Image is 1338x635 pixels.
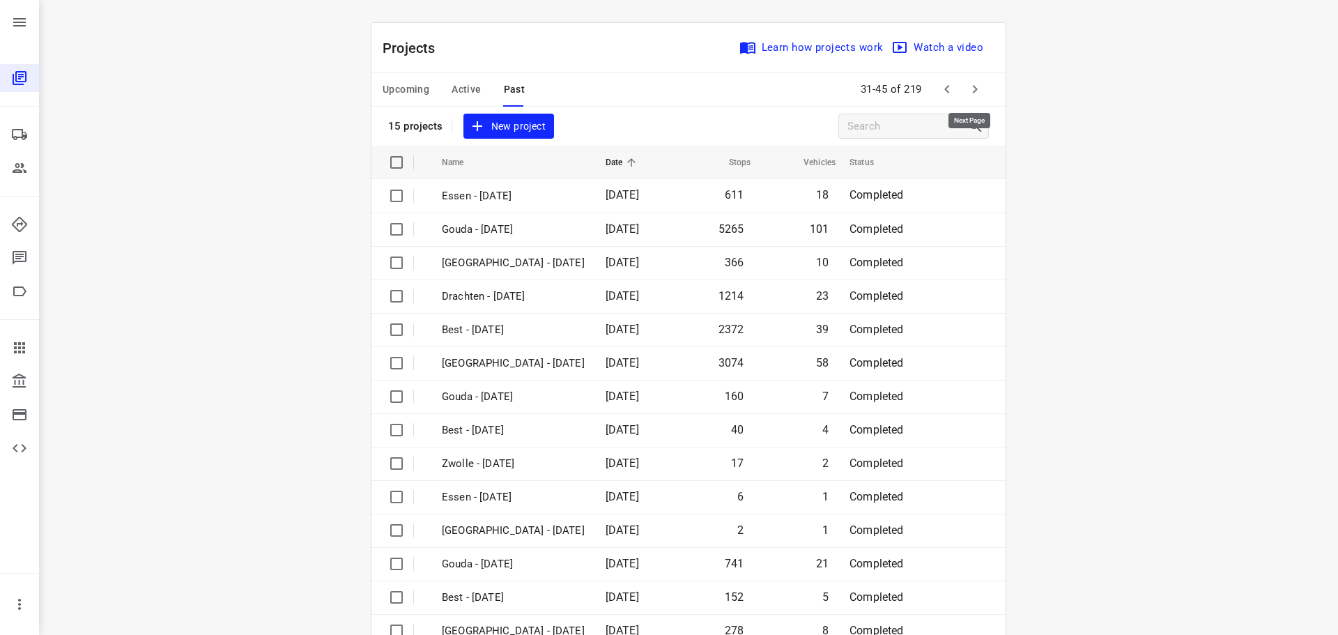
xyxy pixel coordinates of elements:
[442,422,585,438] p: Best - Friday
[967,118,988,135] div: Search
[849,557,904,570] span: Completed
[606,188,639,201] span: [DATE]
[606,523,639,537] span: [DATE]
[737,523,744,537] span: 2
[849,457,904,470] span: Completed
[442,523,585,539] p: Antwerpen - Thursday
[849,289,904,303] span: Completed
[504,81,525,98] span: Past
[442,255,585,271] p: Antwerpen - Monday
[442,389,585,405] p: Gouda - Friday
[849,356,904,369] span: Completed
[606,457,639,470] span: [DATE]
[472,118,546,135] span: New project
[731,457,744,470] span: 17
[822,457,829,470] span: 2
[606,323,639,336] span: [DATE]
[711,154,751,171] span: Stops
[849,523,904,537] span: Completed
[606,222,639,236] span: [DATE]
[725,188,744,201] span: 611
[816,256,829,269] span: 10
[463,114,554,139] button: New project
[388,120,443,132] p: 15 projects
[933,75,961,103] span: Previous Page
[816,188,829,201] span: 18
[718,323,744,336] span: 2372
[606,154,641,171] span: Date
[383,81,429,98] span: Upcoming
[718,289,744,303] span: 1214
[442,590,585,606] p: Best - Thursday
[849,490,904,503] span: Completed
[849,222,904,236] span: Completed
[442,556,585,572] p: Gouda - Thursday
[442,222,585,238] p: Gouda - Monday
[725,390,744,403] span: 160
[816,356,829,369] span: 58
[606,590,639,604] span: [DATE]
[849,423,904,436] span: Completed
[442,154,482,171] span: Name
[737,490,744,503] span: 6
[822,390,829,403] span: 7
[816,323,829,336] span: 39
[810,222,829,236] span: 101
[816,557,829,570] span: 21
[606,256,639,269] span: [DATE]
[849,590,904,604] span: Completed
[822,523,829,537] span: 1
[849,154,892,171] span: Status
[452,81,481,98] span: Active
[816,289,829,303] span: 23
[606,490,639,503] span: [DATE]
[847,116,967,137] input: Search projects
[731,423,744,436] span: 40
[718,356,744,369] span: 3074
[606,423,639,436] span: [DATE]
[725,590,744,604] span: 152
[718,222,744,236] span: 5265
[849,188,904,201] span: Completed
[822,423,829,436] span: 4
[849,390,904,403] span: Completed
[606,390,639,403] span: [DATE]
[442,489,585,505] p: Essen - Friday
[849,323,904,336] span: Completed
[442,456,585,472] p: Zwolle - Friday
[725,256,744,269] span: 366
[855,75,928,105] span: 31-45 of 219
[849,256,904,269] span: Completed
[442,355,585,372] p: Zwolle - Monday
[822,490,829,503] span: 1
[606,557,639,570] span: [DATE]
[442,322,585,338] p: Best - Monday
[383,38,447,59] p: Projects
[725,557,744,570] span: 741
[442,188,585,204] p: Essen - Monday
[785,154,836,171] span: Vehicles
[442,289,585,305] p: Drachten - Monday
[606,289,639,303] span: [DATE]
[606,356,639,369] span: [DATE]
[822,590,829,604] span: 5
